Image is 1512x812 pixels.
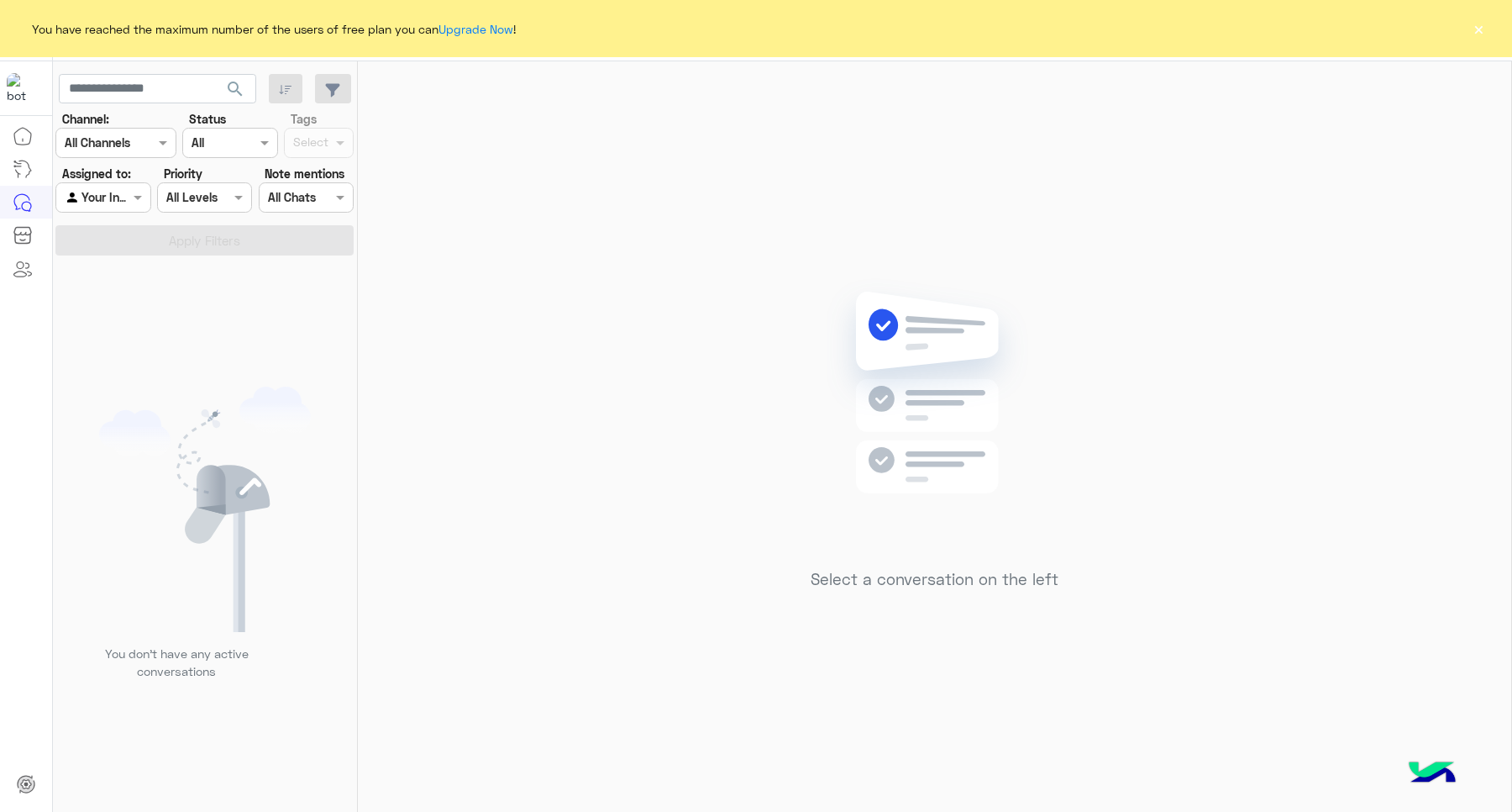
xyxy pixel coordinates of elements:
[32,20,516,38] span: You have reached the maximum number of the users of free plan you can !
[811,570,1058,589] h5: Select a conversation on the left
[7,73,37,103] img: 713415422032625
[215,74,256,110] button: search
[62,165,131,182] label: Assigned to:
[438,22,513,36] a: Upgrade Now
[55,225,354,256] button: Apply Filters
[225,79,245,99] span: search
[265,165,344,182] label: Note mentions
[1470,20,1487,37] button: ×
[189,110,226,128] label: Status
[62,110,109,128] label: Channel:
[99,387,311,632] img: empty users
[813,278,1056,557] img: no messages
[1403,745,1462,804] img: hulul-logo.png
[164,165,202,182] label: Priority
[92,645,261,681] p: You don’t have any active conversations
